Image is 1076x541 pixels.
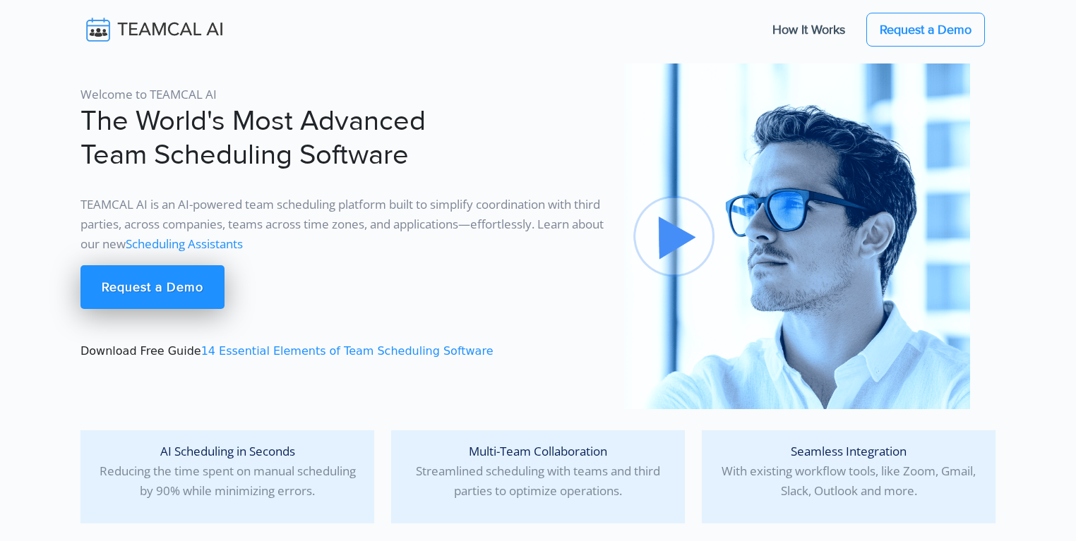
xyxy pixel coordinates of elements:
[160,443,295,459] span: AI Scheduling in Seconds
[80,85,607,104] p: Welcome to TEAMCAL AI
[126,236,243,252] a: Scheduling Assistants
[92,442,363,501] p: Reducing the time spent on manual scheduling by 90% while minimizing errors.
[866,13,985,47] a: Request a Demo
[713,442,984,501] p: With existing workflow tools, like Zoom, Gmail, Slack, Outlook and more.
[469,443,607,459] span: Multi-Team Collaboration
[80,104,607,172] h1: The World's Most Advanced Team Scheduling Software
[758,15,859,44] a: How It Works
[201,344,494,358] a: 14 Essential Elements of Team Scheduling Software
[402,442,674,501] p: Streamlined scheduling with teams and third parties to optimize operations.
[80,265,225,309] a: Request a Demo
[624,63,970,409] img: pic
[80,195,607,254] p: TEAMCAL AI is an AI-powered team scheduling platform built to simplify coordination with third pa...
[72,63,616,409] div: Download Free Guide
[791,443,907,459] span: Seamless Integration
